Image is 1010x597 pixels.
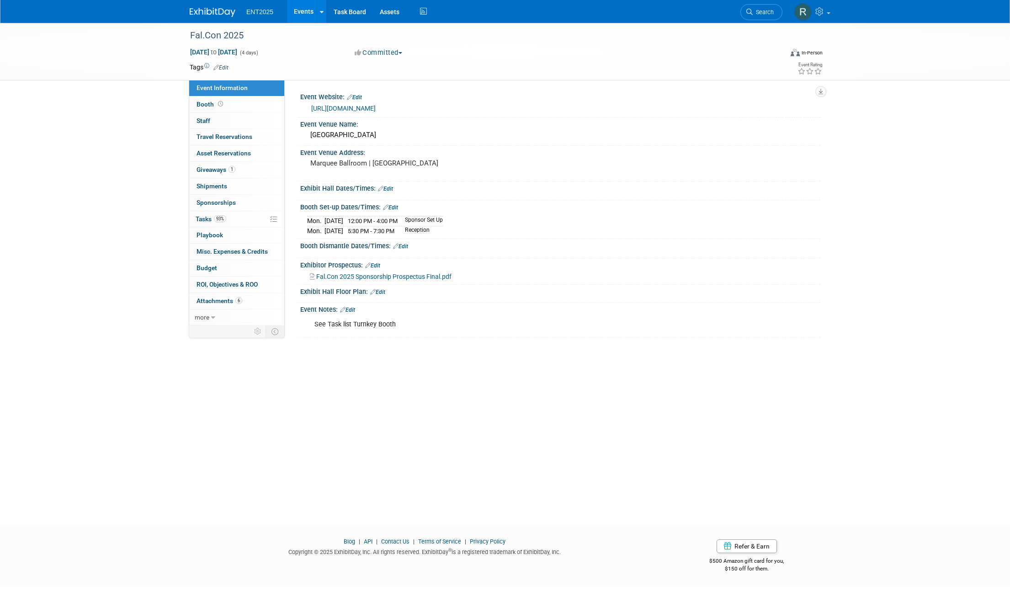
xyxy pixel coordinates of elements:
[196,215,226,223] span: Tasks
[189,293,284,309] a: Attachments6
[753,9,774,16] span: Search
[356,538,362,545] span: |
[197,149,251,157] span: Asset Reservations
[673,565,821,573] div: $150 off for them.
[448,548,452,553] sup: ®
[310,159,507,167] pre: Marquee Ballroom | [GEOGRAPHIC_DATA]
[740,4,782,20] a: Search
[470,538,505,545] a: Privacy Policy
[189,80,284,96] a: Event Information
[197,199,236,206] span: Sponsorships
[197,84,248,91] span: Event Information
[462,538,468,545] span: |
[310,273,452,280] a: Fal.Con 2025 Sponsorship Prospectus Final.pdf
[189,195,284,211] a: Sponsorships
[365,262,380,269] a: Edit
[307,226,324,235] td: Mon.
[399,226,443,235] td: Reception
[300,181,820,193] div: Exhibit Hall Dates/Times:
[190,63,229,72] td: Tags
[794,3,812,21] img: Randy McDonald
[311,105,376,112] a: [URL][DOMAIN_NAME]
[189,129,284,145] a: Travel Reservations
[197,297,242,304] span: Attachments
[189,227,284,243] a: Playbook
[348,228,394,235] span: 5:30 PM - 7:30 PM
[189,309,284,325] a: more
[189,96,284,112] a: Booth
[189,211,284,227] a: Tasks93%
[717,539,777,553] a: Refer & Earn
[214,215,226,222] span: 93%
[370,289,385,295] a: Edit
[189,162,284,178] a: Giveaways1
[197,281,258,288] span: ROI, Objectives & ROO
[197,133,252,140] span: Travel Reservations
[197,101,225,108] span: Booth
[197,231,223,239] span: Playbook
[197,117,210,124] span: Staff
[347,94,362,101] a: Edit
[213,64,229,71] a: Edit
[348,218,398,224] span: 12:00 PM - 4:00 PM
[791,49,800,56] img: Format-Inperson.png
[189,244,284,260] a: Misc. Expenses & Credits
[197,248,268,255] span: Misc. Expenses & Credits
[393,243,408,250] a: Edit
[239,50,258,56] span: (4 days)
[374,538,380,545] span: |
[197,182,227,190] span: Shipments
[308,315,720,334] div: See Task list Turnkey Booth
[364,538,372,545] a: API
[250,325,266,337] td: Personalize Event Tab Strip
[209,48,218,56] span: to
[190,546,659,556] div: Copyright © 2025 ExhibitDay, Inc. All rights reserved. ExhibitDay is a registered trademark of Ex...
[340,307,355,313] a: Edit
[324,216,343,226] td: [DATE]
[801,49,823,56] div: In-Person
[378,186,393,192] a: Edit
[728,48,823,61] div: Event Format
[189,260,284,276] a: Budget
[229,166,235,173] span: 1
[195,314,209,321] span: more
[418,538,461,545] a: Terms of Service
[344,538,355,545] a: Blog
[300,90,820,102] div: Event Website:
[300,285,820,297] div: Exhibit Hall Floor Plan:
[190,48,238,56] span: [DATE] [DATE]
[351,48,406,58] button: Committed
[324,226,343,235] td: [DATE]
[411,538,417,545] span: |
[300,258,820,270] div: Exhibitor Prospectus:
[300,200,820,212] div: Booth Set-up Dates/Times:
[399,216,443,226] td: Sponsor Set Up
[673,551,821,572] div: $500 Amazon gift card for you,
[235,297,242,304] span: 6
[307,216,324,226] td: Mon.
[266,325,285,337] td: Toggle Event Tabs
[189,113,284,129] a: Staff
[300,303,820,314] div: Event Notes:
[300,117,820,129] div: Event Venue Name:
[190,8,235,17] img: ExhibitDay
[197,166,235,173] span: Giveaways
[187,27,769,44] div: Fal.Con 2025
[189,277,284,293] a: ROI, Objectives & ROO
[300,239,820,251] div: Booth Dismantle Dates/Times:
[300,146,820,157] div: Event Venue Address:
[307,128,813,142] div: [GEOGRAPHIC_DATA]
[316,273,452,280] span: Fal.Con 2025 Sponsorship Prospectus Final.pdf
[381,538,409,545] a: Contact Us
[197,264,217,272] span: Budget
[189,178,284,194] a: Shipments
[246,8,273,16] span: ENT2025
[383,204,398,211] a: Edit
[216,101,225,107] span: Booth not reserved yet
[189,145,284,161] a: Asset Reservations
[797,63,822,67] div: Event Rating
